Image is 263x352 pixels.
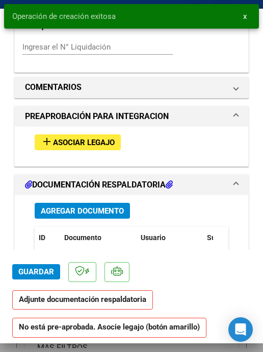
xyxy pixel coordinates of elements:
div: Open Intercom Messenger [228,317,253,342]
span: Documento [64,233,101,242]
button: Asociar Legajo [35,134,121,150]
span: Operación de creación exitosa [12,11,116,21]
span: Guardar [18,267,54,276]
mat-expansion-panel-header: COMENTARIOS [15,77,248,98]
button: x [235,7,255,26]
button: Guardar [12,264,60,279]
strong: No está pre-aprobada. Asocie legajo (botón amarillo) [12,318,206,338]
span: Subido [207,233,230,242]
datatable-header-cell: ID [35,227,60,249]
mat-icon: add [41,135,53,148]
strong: Adjunte documentación respaldatoria [19,295,146,304]
span: Usuario [141,233,166,242]
button: Agregar Documento [35,203,130,219]
span: Asociar Legajo [53,138,115,147]
mat-expansion-panel-header: DOCUMENTACIÓN RESPALDATORIA [15,175,248,195]
span: ID [39,233,45,242]
div: PREAPROBACIÓN PARA INTEGRACION [15,127,248,166]
datatable-header-cell: Documento [60,227,137,249]
span: x [243,12,247,21]
h1: PREAPROBACIÓN PARA INTEGRACION [25,110,169,123]
datatable-header-cell: Usuario [137,227,203,249]
h1: COMENTARIOS [25,81,82,93]
mat-expansion-panel-header: PREAPROBACIÓN PARA INTEGRACION [15,106,248,127]
span: Agregar Documento [41,206,124,216]
h1: DOCUMENTACIÓN RESPALDATORIA [25,179,173,191]
datatable-header-cell: Subido [203,227,254,249]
